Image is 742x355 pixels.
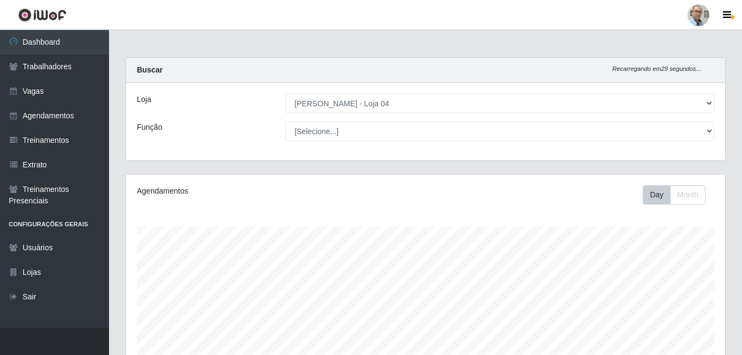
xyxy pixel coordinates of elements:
[137,122,162,133] label: Função
[643,185,705,204] div: First group
[643,185,714,204] div: Toolbar with button groups
[137,185,368,197] div: Agendamentos
[612,65,701,72] i: Recarregando em 29 segundos...
[643,185,671,204] button: Day
[18,8,67,22] img: CoreUI Logo
[137,94,151,105] label: Loja
[670,185,705,204] button: Month
[137,65,162,74] strong: Buscar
